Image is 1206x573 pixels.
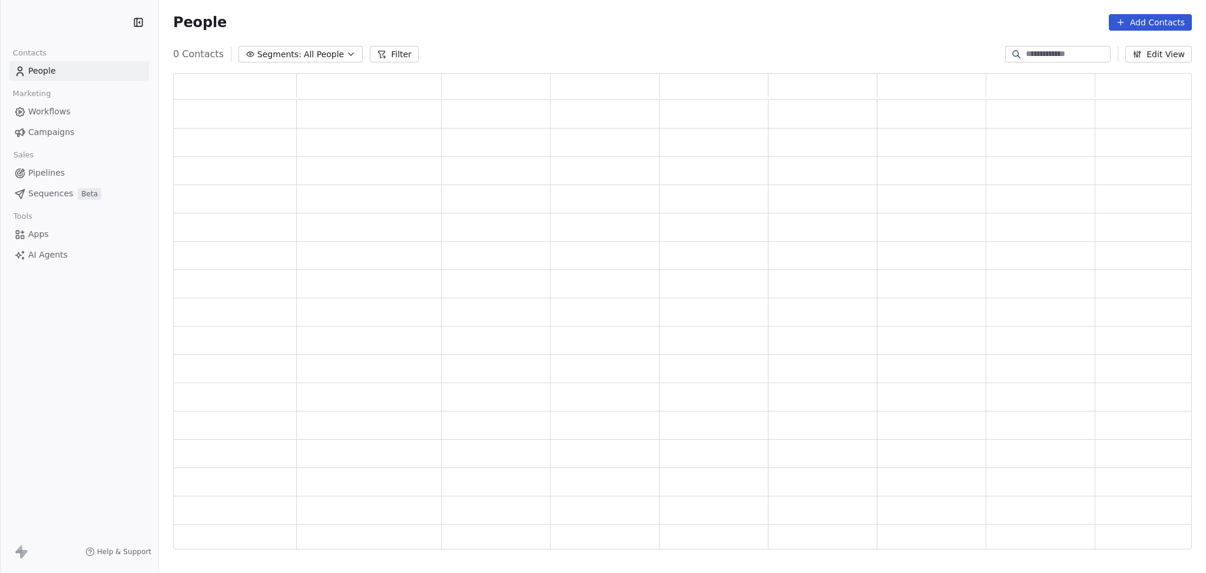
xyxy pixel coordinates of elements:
a: People [9,61,149,81]
span: Tools [8,208,37,225]
span: Apps [28,228,49,241]
button: Add Contacts [1109,14,1192,31]
a: Campaigns [9,123,149,142]
a: Apps [9,225,149,244]
span: Beta [78,188,101,200]
span: Marketing [8,85,56,103]
a: SequencesBeta [9,184,149,203]
span: Help & Support [97,547,151,556]
a: AI Agents [9,245,149,265]
span: Workflows [28,106,71,118]
span: Contacts [8,44,52,62]
span: Sales [8,146,39,164]
button: Edit View [1125,46,1192,62]
span: People [173,14,227,31]
span: Sequences [28,187,73,200]
a: Help & Support [85,547,151,556]
span: 0 Contacts [173,47,224,61]
div: grid [174,100,1204,550]
span: Segments: [257,48,301,61]
a: Workflows [9,102,149,121]
span: Campaigns [28,126,74,139]
span: People [28,65,56,77]
span: All People [304,48,344,61]
a: Pipelines [9,163,149,183]
span: AI Agents [28,249,68,261]
span: Pipelines [28,167,65,179]
button: Filter [370,46,419,62]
